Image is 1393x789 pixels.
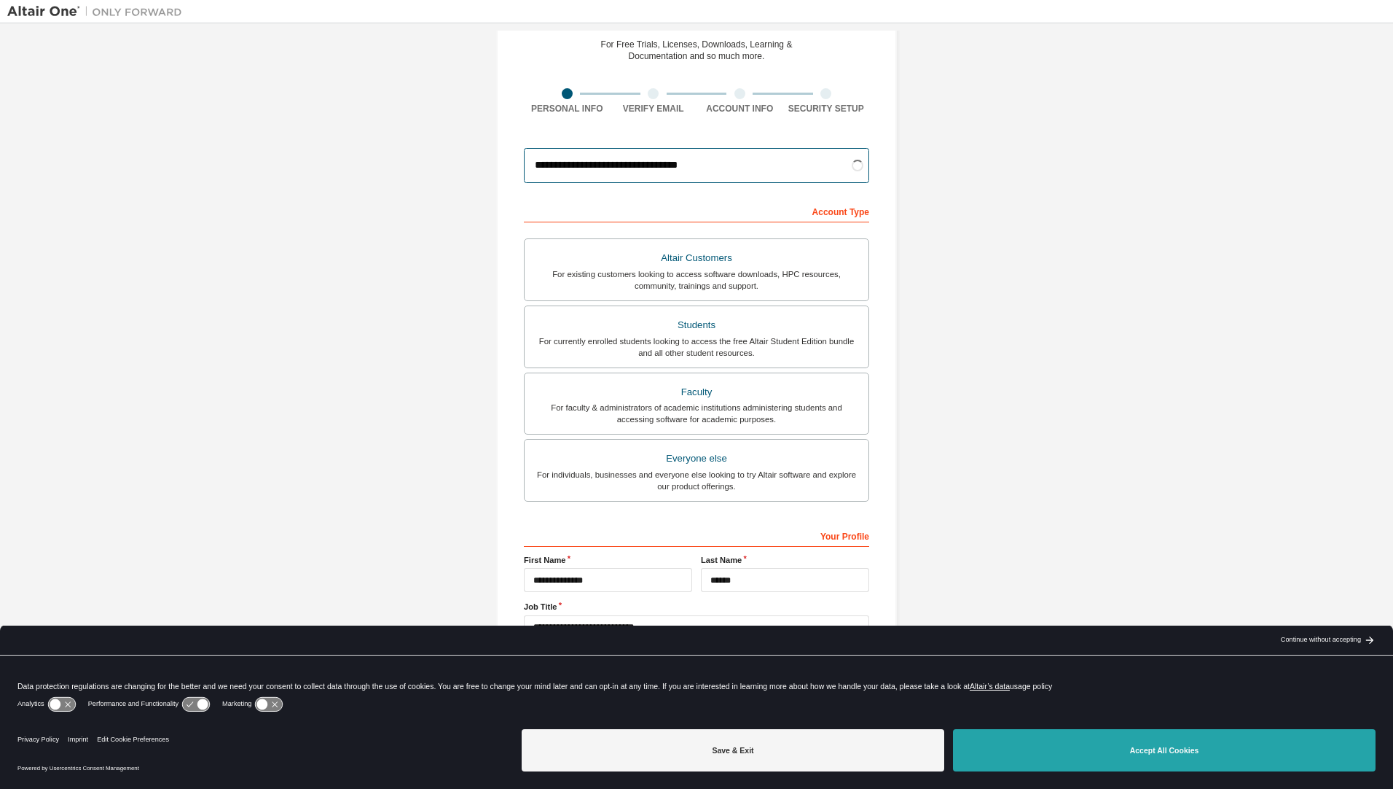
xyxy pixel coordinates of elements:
div: For individuals, businesses and everyone else looking to try Altair software and explore our prod... [533,469,860,492]
div: Altair Customers [533,248,860,268]
div: For faculty & administrators of academic institutions administering students and accessing softwa... [533,402,860,425]
label: First Name [524,554,692,566]
div: Your Profile [524,524,869,547]
div: Account Info [696,103,783,114]
div: Students [533,315,860,335]
div: Account Type [524,199,869,222]
div: Security Setup [783,103,870,114]
label: Job Title [524,601,869,613]
div: For currently enrolled students looking to access the free Altair Student Edition bundle and all ... [533,335,860,359]
div: Verify Email [611,103,697,114]
div: For existing customers looking to access software downloads, HPC resources, community, trainings ... [533,268,860,292]
img: Altair One [7,4,189,19]
div: Faculty [533,382,860,403]
label: Last Name [701,554,869,566]
div: For Free Trials, Licenses, Downloads, Learning & Documentation and so much more. [601,39,793,62]
div: Personal Info [524,103,611,114]
div: Everyone else [533,448,860,469]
